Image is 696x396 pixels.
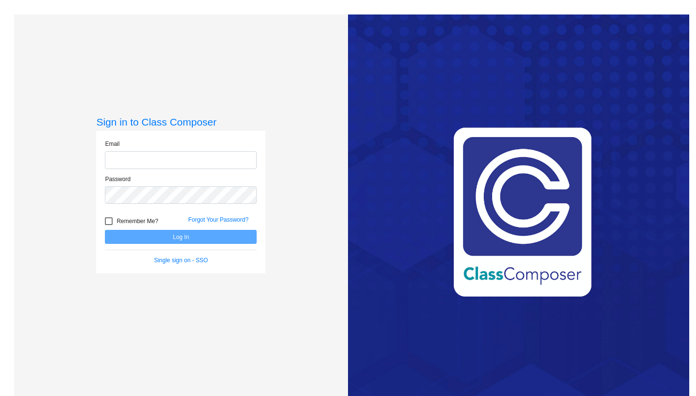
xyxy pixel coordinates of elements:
label: Password [105,175,130,184]
button: Log In [105,230,257,244]
label: Email [105,140,119,148]
a: Single sign on - SSO [154,257,208,264]
span: Remember Me? [116,215,158,227]
a: Forgot Your Password? [188,216,248,223]
h3: Sign in to Class Composer [96,116,265,128]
